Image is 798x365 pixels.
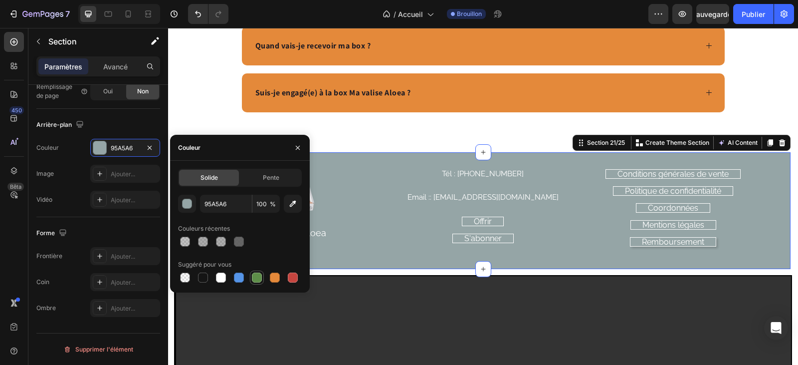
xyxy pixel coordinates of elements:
font: Ajouter... [111,279,135,286]
font: Bêta [10,183,21,190]
font: Paramètres [44,62,82,71]
font: Solide [200,174,218,181]
div: Ouvrir Intercom Messenger [764,316,788,340]
font: Accueil [398,10,423,18]
font: Image [36,170,54,177]
a: Offrir [294,189,336,198]
a: S'abonner [284,206,346,215]
font: Vidéo [36,196,52,203]
font: Coin [36,278,49,286]
font: % [270,200,276,208]
font: / [394,10,396,18]
font: Non [137,87,149,95]
p: Section [48,35,130,47]
p: Remboursement [474,209,536,219]
font: Ajouter... [111,170,135,178]
h2: Email :: [EMAIL_ADDRESS][DOMAIN_NAME] [222,164,408,176]
p: S'abonner [296,206,334,215]
a: Coordonnées [468,175,542,185]
font: Couleur [36,144,59,151]
h2: Tél : [PHONE_NUMBER] [222,140,408,152]
font: Arrière-plan [36,121,72,128]
p: Create Theme Section [477,110,541,119]
font: Avancé [103,62,128,71]
font: Brouillon [457,10,482,17]
p: Politique de confidentialité [457,158,553,168]
font: Couleur [178,144,200,151]
div: Section 21/25 [417,110,459,119]
button: Sauvegarder [696,4,729,24]
button: 7 [4,4,74,24]
a: Mentions légales [462,192,548,202]
font: Forme [36,229,55,237]
font: Oui [103,87,113,95]
font: Sauvegarder [692,10,734,18]
font: 95A5A6 [111,144,133,152]
font: Supprimer l'élément [75,346,133,353]
font: Publier [742,10,765,18]
a: Conditions générales de vente [437,141,573,151]
font: 450 [11,107,22,114]
iframe: Zone de conception [168,28,798,365]
a: Remboursement [462,209,548,219]
p: Coordonnées [480,175,530,185]
a: Politique de confidentialité [445,158,565,168]
p: Conditions générales de vente [449,141,561,151]
font: Ajouter... [111,253,135,260]
div: Annuler/Rétablir [188,4,228,24]
font: Section [48,36,77,46]
font: Pente [263,174,279,181]
button: AI Content [548,109,592,121]
font: Frontière [36,252,62,260]
font: 7 [65,9,70,19]
p: Mentions légales [474,192,536,202]
p: Offrir [306,189,324,198]
button: Supprimer l'élément [36,342,160,358]
font: Ajouter... [111,196,135,204]
font: Suggéré pour vous [178,261,231,268]
input: Par exemple : FFFFFF [200,195,252,213]
font: Ajouter... [111,305,135,312]
button: Publier [733,4,774,24]
font: Ombre [36,304,56,312]
font: Couleurs récentes [178,225,230,232]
